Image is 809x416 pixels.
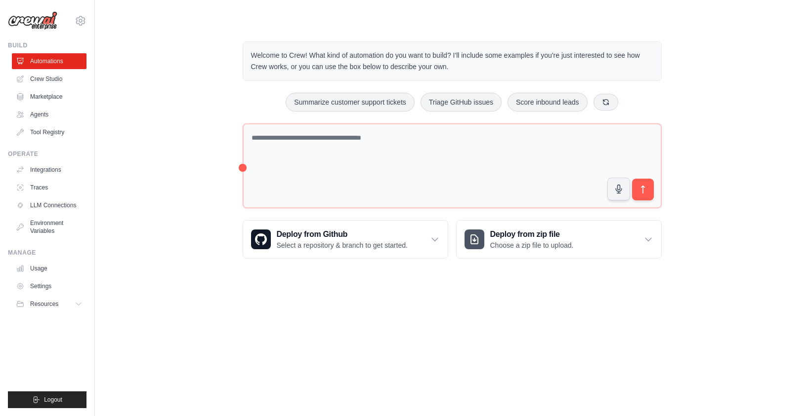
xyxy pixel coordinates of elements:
h3: Deploy from zip file [490,228,574,240]
h3: Deploy from Github [277,228,408,240]
a: Tool Registry [12,124,86,140]
div: Manage [8,249,86,257]
a: Settings [12,278,86,294]
img: Logo [8,11,57,30]
p: Welcome to Crew! What kind of automation do you want to build? I'll include some examples if you'... [251,50,653,73]
a: Integrations [12,162,86,178]
a: Automations [12,53,86,69]
button: Triage GitHub issues [421,93,502,112]
button: Score inbound leads [508,93,588,112]
button: Resources [12,296,86,312]
p: Choose a zip file to upload. [490,240,574,250]
div: Build [8,41,86,49]
a: Usage [12,261,86,276]
a: Agents [12,107,86,122]
a: Crew Studio [12,71,86,87]
a: Marketplace [12,89,86,105]
p: Select a repository & branch to get started. [277,240,408,250]
div: Operate [8,150,86,158]
a: LLM Connections [12,197,86,213]
span: Logout [44,396,62,404]
button: Summarize customer support tickets [286,93,414,112]
a: Traces [12,180,86,195]
a: Environment Variables [12,215,86,239]
button: Logout [8,391,86,408]
span: Resources [30,300,58,308]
